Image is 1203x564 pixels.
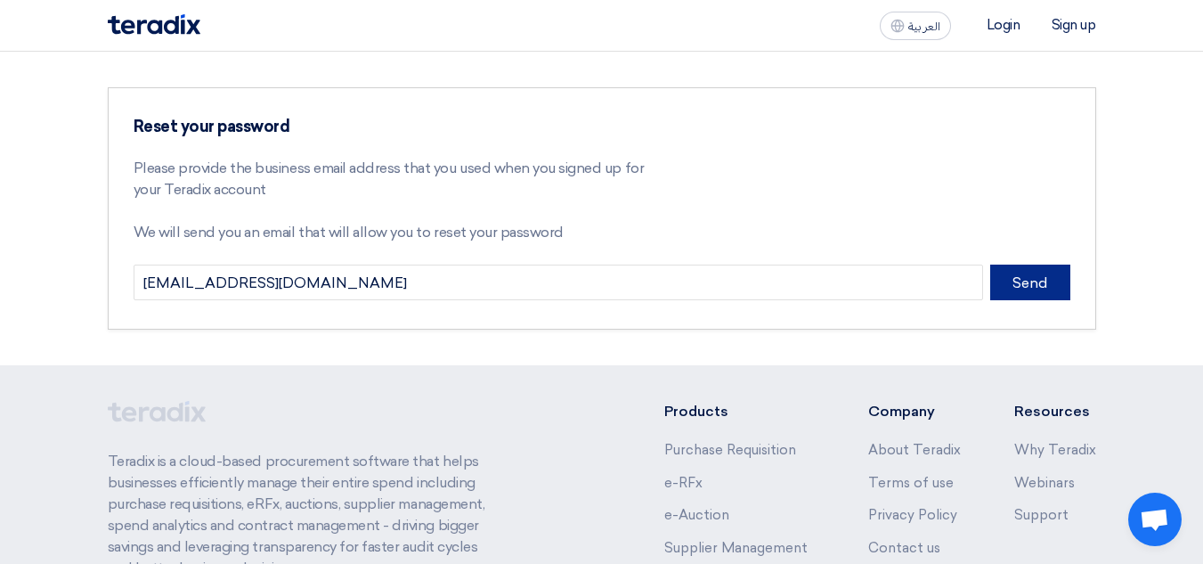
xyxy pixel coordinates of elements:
span: العربية [908,20,940,33]
button: العربية [880,12,951,40]
button: Send [990,265,1070,300]
a: About Teradix [868,442,961,458]
img: Teradix logo [108,14,200,35]
p: We will send you an email that will allow you to reset your password [134,222,649,243]
p: Please provide the business email address that you used when you signed up for your Teradix account [134,158,649,200]
li: Sign up [1052,17,1096,33]
a: e-Auction [664,507,729,523]
li: Company [868,401,961,422]
a: Purchase Requisition [664,442,796,458]
input: Enter your business email... [134,265,983,300]
a: Privacy Policy [868,507,957,523]
a: Terms of use [868,475,954,491]
a: Why Teradix [1014,442,1096,458]
h3: Reset your password [134,117,649,136]
a: Contact us [868,540,940,556]
li: Products [664,401,815,422]
a: e-RFx [664,475,703,491]
a: Supplier Management [664,540,808,556]
li: Login [987,17,1020,33]
a: Support [1014,507,1069,523]
a: Webinars [1014,475,1075,491]
li: Resources [1014,401,1096,422]
a: Open chat [1128,493,1182,546]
